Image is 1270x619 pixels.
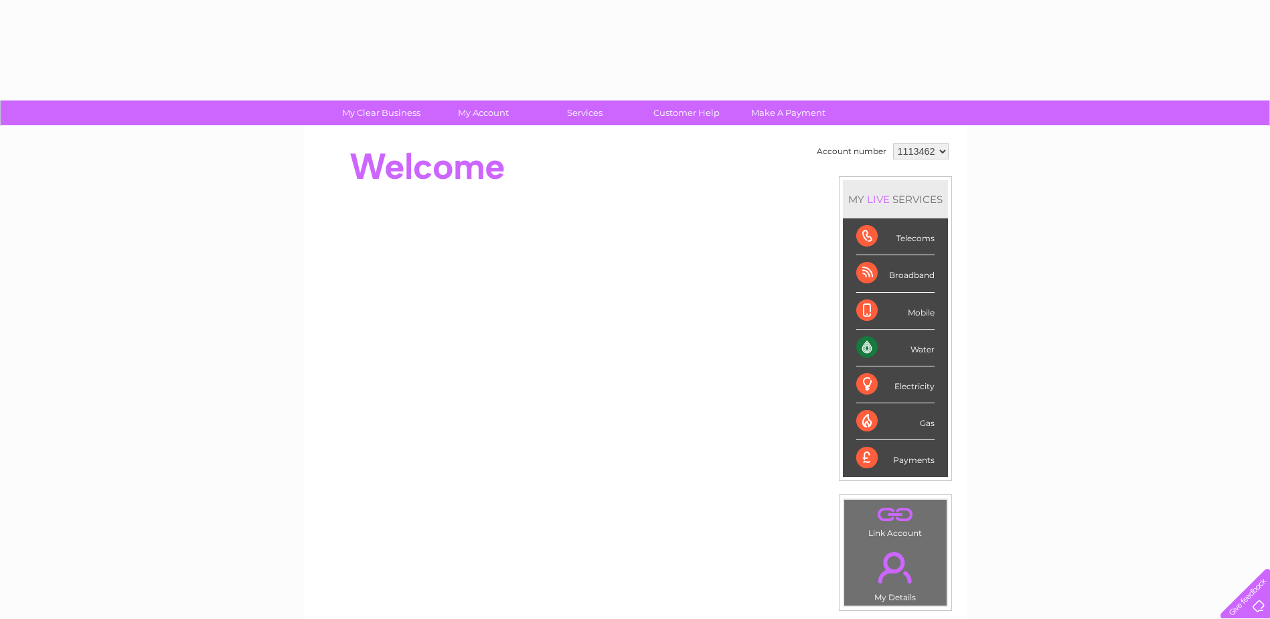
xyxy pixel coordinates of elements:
[813,140,890,163] td: Account number
[326,100,436,125] a: My Clear Business
[733,100,844,125] a: Make A Payment
[856,293,935,330] div: Mobile
[843,180,948,218] div: MY SERVICES
[848,544,943,591] a: .
[856,218,935,255] div: Telecoms
[428,100,538,125] a: My Account
[844,541,947,606] td: My Details
[856,366,935,403] div: Electricity
[844,499,947,541] td: Link Account
[631,100,742,125] a: Customer Help
[856,330,935,366] div: Water
[856,440,935,476] div: Payments
[856,255,935,292] div: Broadband
[864,193,892,206] div: LIVE
[530,100,640,125] a: Services
[848,503,943,527] a: .
[856,403,935,440] div: Gas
